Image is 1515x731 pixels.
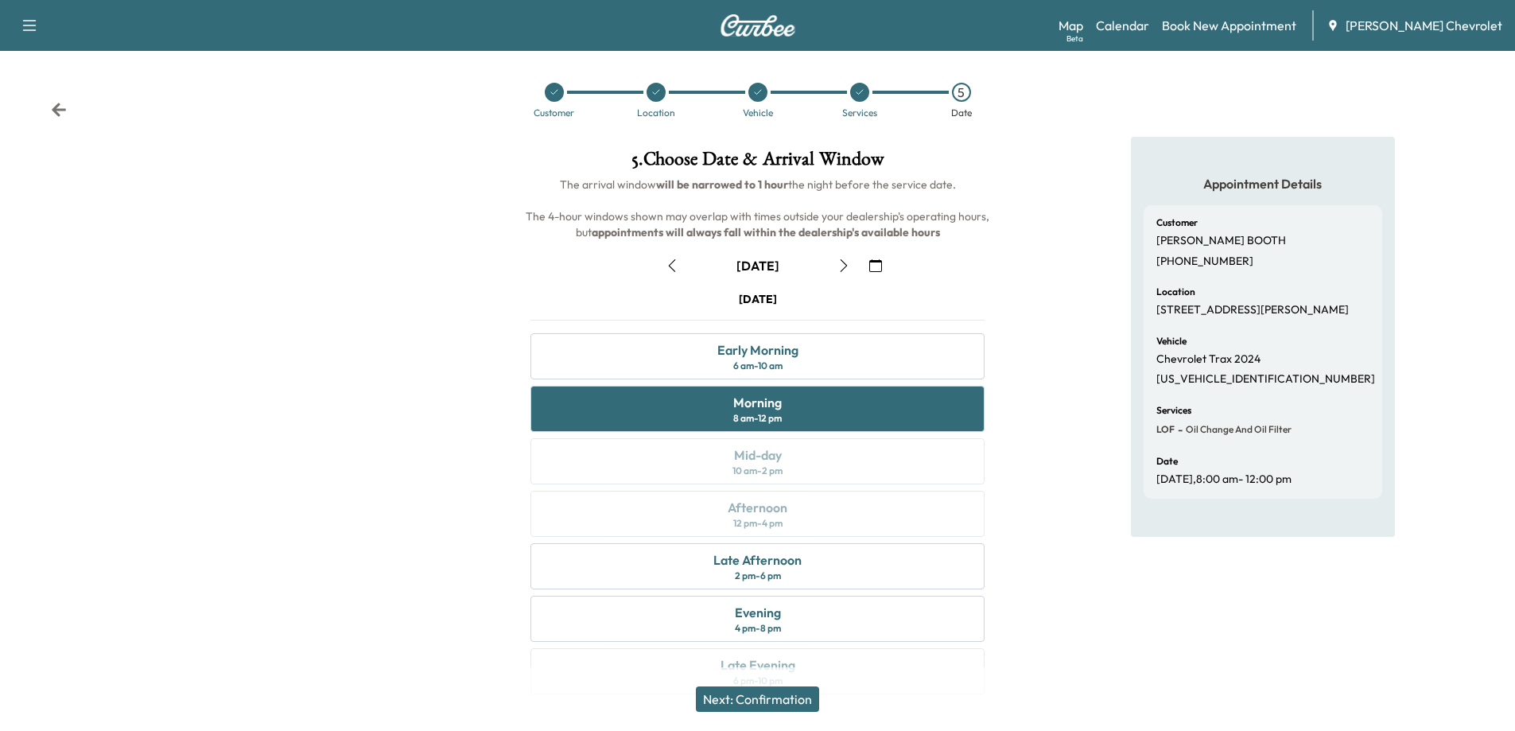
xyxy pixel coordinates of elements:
[1156,372,1375,387] p: [US_VEHICLE_IDENTIFICATION_NUMBER]
[1156,218,1198,227] h6: Customer
[1156,336,1187,346] h6: Vehicle
[1346,16,1502,35] span: [PERSON_NAME] Chevrolet
[1156,472,1292,487] p: [DATE] , 8:00 am - 12:00 pm
[1059,16,1083,35] a: MapBeta
[951,108,972,118] div: Date
[842,108,877,118] div: Services
[1156,303,1349,317] p: [STREET_ADDRESS][PERSON_NAME]
[1162,16,1296,35] a: Book New Appointment
[1144,175,1382,192] h5: Appointment Details
[518,150,997,177] h1: 5 . Choose Date & Arrival Window
[1175,422,1183,437] span: -
[696,686,819,712] button: Next: Confirmation
[1096,16,1149,35] a: Calendar
[952,83,971,102] div: 5
[1156,234,1286,248] p: [PERSON_NAME] BOOTH
[733,360,783,372] div: 6 am - 10 am
[1156,406,1191,415] h6: Services
[1156,255,1253,269] p: [PHONE_NUMBER]
[735,622,781,635] div: 4 pm - 8 pm
[735,570,781,582] div: 2 pm - 6 pm
[1156,352,1261,367] p: Chevrolet Trax 2024
[733,393,782,412] div: Morning
[739,291,777,307] div: [DATE]
[637,108,675,118] div: Location
[1183,423,1292,436] span: Oil Change and Oil Filter
[735,603,781,622] div: Evening
[736,257,779,274] div: [DATE]
[1066,33,1083,45] div: Beta
[534,108,574,118] div: Customer
[592,225,940,239] b: appointments will always fall within the dealership's available hours
[1156,423,1175,436] span: LOF
[656,177,788,192] b: will be narrowed to 1 hour
[1156,457,1178,466] h6: Date
[1156,287,1195,297] h6: Location
[713,550,802,570] div: Late Afternoon
[733,412,782,425] div: 8 am - 12 pm
[743,108,773,118] div: Vehicle
[51,102,67,118] div: Back
[526,177,992,239] span: The arrival window the night before the service date. The 4-hour windows shown may overlap with t...
[720,14,796,37] img: Curbee Logo
[717,340,798,360] div: Early Morning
